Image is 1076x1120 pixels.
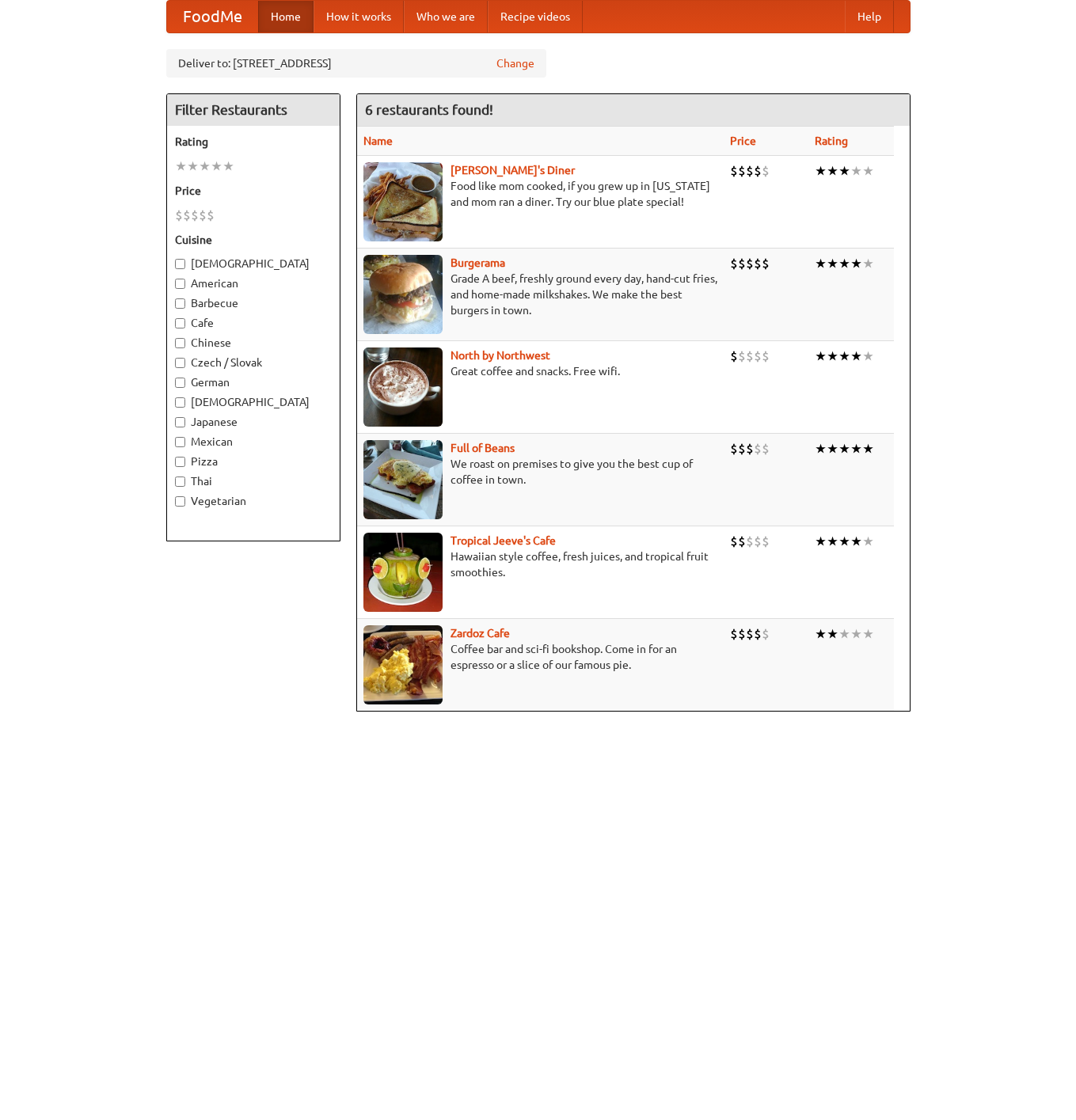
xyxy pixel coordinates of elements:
[363,625,443,704] img: zardoz.jpg
[746,625,754,643] li: $
[175,454,332,469] label: Pizza
[827,255,838,272] li: ★
[166,49,546,78] div: Deliver to: [STREET_ADDRESS]
[363,456,717,488] p: We roast on premises to give you the best cup of coffee in town.
[815,533,827,550] li: ★
[730,347,738,365] li: $
[451,349,550,362] a: North by Northwest
[175,318,185,328] input: Cafe
[211,158,222,175] li: ★
[199,207,207,224] li: $
[815,347,827,365] li: ★
[850,533,862,550] li: ★
[862,162,874,180] li: ★
[363,549,717,580] p: Hawaiian style coffee, fresh juices, and tropical fruit smoothies.
[175,414,332,430] label: Japanese
[746,347,754,365] li: $
[838,347,850,365] li: ★
[827,162,838,180] li: ★
[222,158,234,175] li: ★
[827,440,838,457] li: ★
[175,279,185,289] input: American
[167,94,340,126] h4: Filter Restaurants
[175,355,332,370] label: Czech / Slovak
[451,627,510,640] a: Zardoz Cafe
[175,397,185,408] input: [DEMOGRAPHIC_DATA]
[738,625,746,643] li: $
[175,256,332,271] label: [DEMOGRAPHIC_DATA]
[838,162,850,180] li: ★
[199,158,211,175] li: ★
[730,135,756,147] a: Price
[746,255,754,272] li: $
[762,255,770,272] li: $
[746,533,754,550] li: $
[815,255,827,272] li: ★
[815,625,827,643] li: ★
[746,162,754,180] li: $
[451,164,575,177] a: [PERSON_NAME]'s Diner
[175,134,332,150] h5: Rating
[175,417,185,427] input: Japanese
[167,1,258,32] a: FoodMe
[754,347,762,365] li: $
[827,625,838,643] li: ★
[815,440,827,457] li: ★
[862,347,874,365] li: ★
[314,1,404,32] a: How it works
[191,207,199,224] li: $
[738,255,746,272] li: $
[207,207,215,224] li: $
[175,183,332,199] h5: Price
[496,55,534,71] a: Change
[451,256,505,269] b: Burgerama
[730,533,738,550] li: $
[738,533,746,550] li: $
[175,374,332,390] label: German
[754,162,762,180] li: $
[175,473,332,489] label: Thai
[762,533,770,550] li: $
[363,271,717,318] p: Grade A beef, freshly ground every day, hand-cut fries, and home-made milkshakes. We make the bes...
[827,533,838,550] li: ★
[451,534,556,547] a: Tropical Jeeve's Cafe
[862,533,874,550] li: ★
[762,347,770,365] li: $
[175,335,332,351] label: Chinese
[363,440,443,519] img: beans.jpg
[363,162,443,241] img: sallys.jpg
[175,358,185,368] input: Czech / Slovak
[762,162,770,180] li: $
[850,162,862,180] li: ★
[175,434,332,450] label: Mexican
[187,158,199,175] li: ★
[838,625,850,643] li: ★
[845,1,894,32] a: Help
[754,625,762,643] li: $
[183,207,191,224] li: $
[175,493,332,509] label: Vegetarian
[738,162,746,180] li: $
[730,162,738,180] li: $
[815,162,827,180] li: ★
[730,625,738,643] li: $
[363,641,717,673] p: Coffee bar and sci-fi bookshop. Come in for an espresso or a slice of our famous pie.
[175,315,332,331] label: Cafe
[175,496,185,507] input: Vegetarian
[175,295,332,311] label: Barbecue
[175,457,185,467] input: Pizza
[175,338,185,348] input: Chinese
[754,533,762,550] li: $
[175,378,185,388] input: German
[175,437,185,447] input: Mexican
[175,394,332,410] label: [DEMOGRAPHIC_DATA]
[762,625,770,643] li: $
[363,255,443,334] img: burgerama.jpg
[175,476,185,487] input: Thai
[451,442,515,454] b: Full of Beans
[827,347,838,365] li: ★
